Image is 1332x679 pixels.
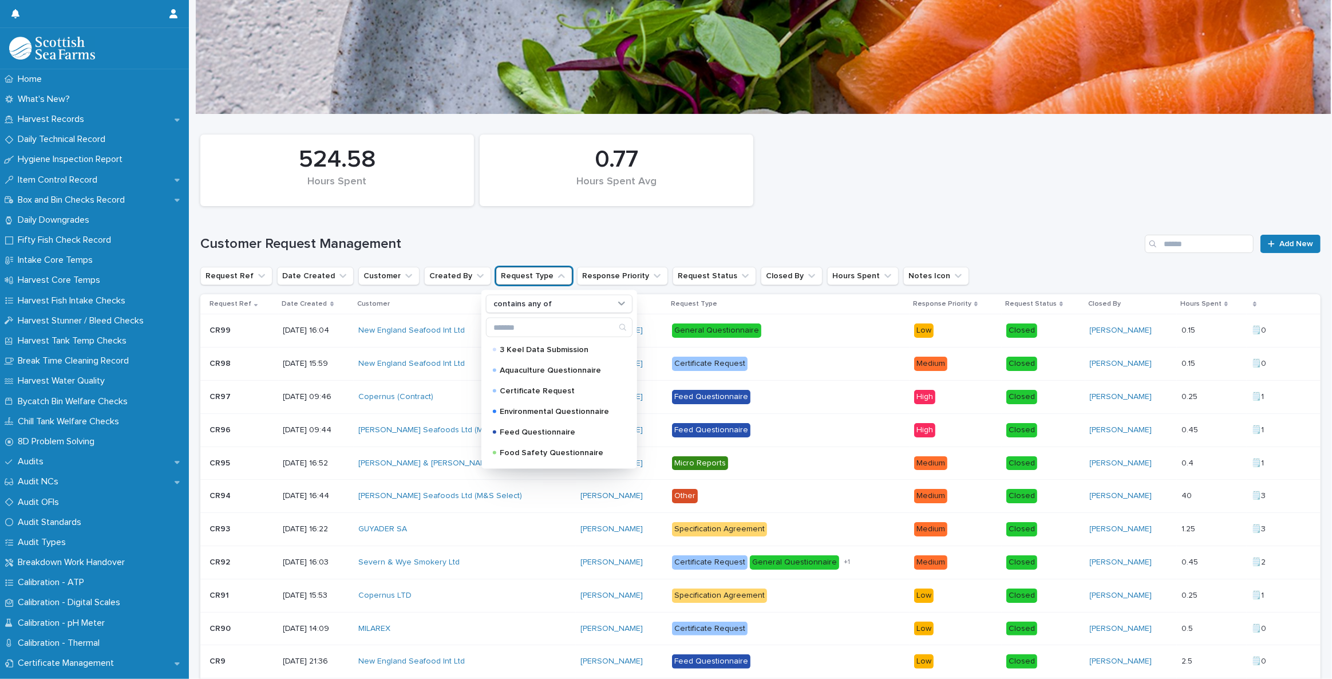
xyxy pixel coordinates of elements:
[13,315,153,326] p: Harvest Stunner / Bleed Checks
[1181,456,1196,468] p: 0.4
[914,622,934,636] div: Low
[13,396,137,407] p: Bycatch Bin Welfare Checks
[1145,235,1254,253] div: Search
[13,537,75,548] p: Audit Types
[200,447,1321,480] tr: CR95CR95 [DATE] 16:52[PERSON_NAME] & [PERSON_NAME] [PERSON_NAME] Micro ReportsMediumClosed[PERSON...
[13,618,114,629] p: Calibration - pH Meter
[827,267,899,285] button: Hours Spent
[1181,423,1200,435] p: 0.45
[358,524,407,534] a: GUYADER SA
[1006,622,1037,636] div: Closed
[200,546,1321,579] tr: CR92CR92 [DATE] 16:03Severn & Wye Smokery Ltd [PERSON_NAME] Certificate RequestGeneral Questionna...
[1279,240,1313,248] span: Add New
[200,645,1321,678] tr: CR9CR9 [DATE] 21:36New England Seafood Int Ltd [PERSON_NAME] Feed QuestionnaireLowClosed[PERSON_N...
[210,522,232,534] p: CR93
[1251,423,1266,435] p: 🗒️1
[13,134,114,145] p: Daily Technical Record
[358,558,460,567] a: Severn & Wye Smokery Ltd
[358,624,390,634] a: MILAREX
[358,491,522,501] a: [PERSON_NAME] Seafoods Ltd (M&S Select)
[13,74,51,85] p: Home
[13,376,114,386] p: Harvest Water Quality
[1180,298,1222,310] p: Hours Spent
[13,436,104,447] p: 8D Problem Solving
[1251,522,1268,534] p: 🗒️3
[672,357,748,371] div: Certificate Request
[914,555,947,570] div: Medium
[500,387,614,395] p: Certificate Request
[1006,357,1037,371] div: Closed
[672,423,750,437] div: Feed Questionnaire
[580,491,643,501] a: [PERSON_NAME]
[1090,624,1152,634] a: [PERSON_NAME]
[914,522,947,536] div: Medium
[1090,359,1152,369] a: [PERSON_NAME]
[358,591,412,601] a: Copernus LTD
[13,658,123,669] p: Certificate Management
[283,459,349,468] p: [DATE] 16:52
[13,356,138,366] p: Break Time Cleaning Record
[672,390,750,404] div: Feed Questionnaire
[1090,459,1152,468] a: [PERSON_NAME]
[1181,589,1200,601] p: 0.25
[200,314,1321,348] tr: CR99CR99 [DATE] 16:04New England Seafood Int Ltd [PERSON_NAME] General QuestionnaireLowClosed[PER...
[13,335,136,346] p: Harvest Tank Temp Checks
[1090,524,1152,534] a: [PERSON_NAME]
[1090,591,1152,601] a: [PERSON_NAME]
[761,267,823,285] button: Closed By
[200,236,1140,252] h1: Customer Request Management
[1090,326,1152,335] a: [PERSON_NAME]
[13,476,68,487] p: Audit NCs
[200,380,1321,413] tr: CR97CR97 [DATE] 09:46Copernus (Contract) [PERSON_NAME] Feed QuestionnaireHighClosed[PERSON_NAME] ...
[424,267,491,285] button: Created By
[1251,323,1268,335] p: 🗒️0
[200,267,272,285] button: Request Ref
[500,428,614,436] p: Feed Questionnaire
[914,456,947,471] div: Medium
[673,267,756,285] button: Request Status
[200,413,1321,447] tr: CR96CR96 [DATE] 09:44[PERSON_NAME] Seafoods Ltd (M&S Select) [PERSON_NAME] Feed QuestionnaireHigh...
[672,589,767,603] div: Specification Agreement
[210,357,233,369] p: CR98
[577,267,668,285] button: Response Priority
[580,524,643,534] a: [PERSON_NAME]
[1006,323,1037,338] div: Closed
[210,323,233,335] p: CR99
[1251,390,1266,402] p: 🗒️1
[672,555,748,570] div: Certificate Request
[13,456,53,467] p: Audits
[358,657,465,666] a: New England Seafood Int Ltd
[13,195,134,206] p: Box and Bin Checks Record
[500,366,614,374] p: Aquaculture Questionnaire
[500,346,614,354] p: 3 Keel Data Submission
[1090,491,1152,501] a: [PERSON_NAME]
[844,559,850,566] span: + 1
[914,323,934,338] div: Low
[13,416,128,427] p: Chill Tank Welfare Checks
[1181,654,1195,666] p: 2.5
[672,522,767,536] div: Specification Agreement
[13,255,102,266] p: Intake Core Temps
[282,298,327,310] p: Date Created
[13,275,109,286] p: Harvest Core Temps
[9,37,95,60] img: mMrefqRFQpe26GRNOUkG
[672,489,698,503] div: Other
[210,298,251,310] p: Request Ref
[1006,555,1037,570] div: Closed
[210,555,232,567] p: CR92
[200,579,1321,612] tr: CR91CR91 [DATE] 15:53Copernus LTD [PERSON_NAME] Specification AgreementLowClosed[PERSON_NAME] 0.2...
[1251,489,1268,501] p: 🗒️3
[13,235,120,246] p: Fifty Fish Check Record
[1006,456,1037,471] div: Closed
[914,357,947,371] div: Medium
[1090,657,1152,666] a: [PERSON_NAME]
[283,392,349,402] p: [DATE] 09:46
[1181,323,1197,335] p: 0.15
[913,298,971,310] p: Response Priority
[580,591,643,601] a: [PERSON_NAME]
[486,318,633,337] div: Search
[1006,423,1037,437] div: Closed
[914,390,935,404] div: High
[13,175,106,185] p: Item Control Record
[1181,390,1200,402] p: 0.25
